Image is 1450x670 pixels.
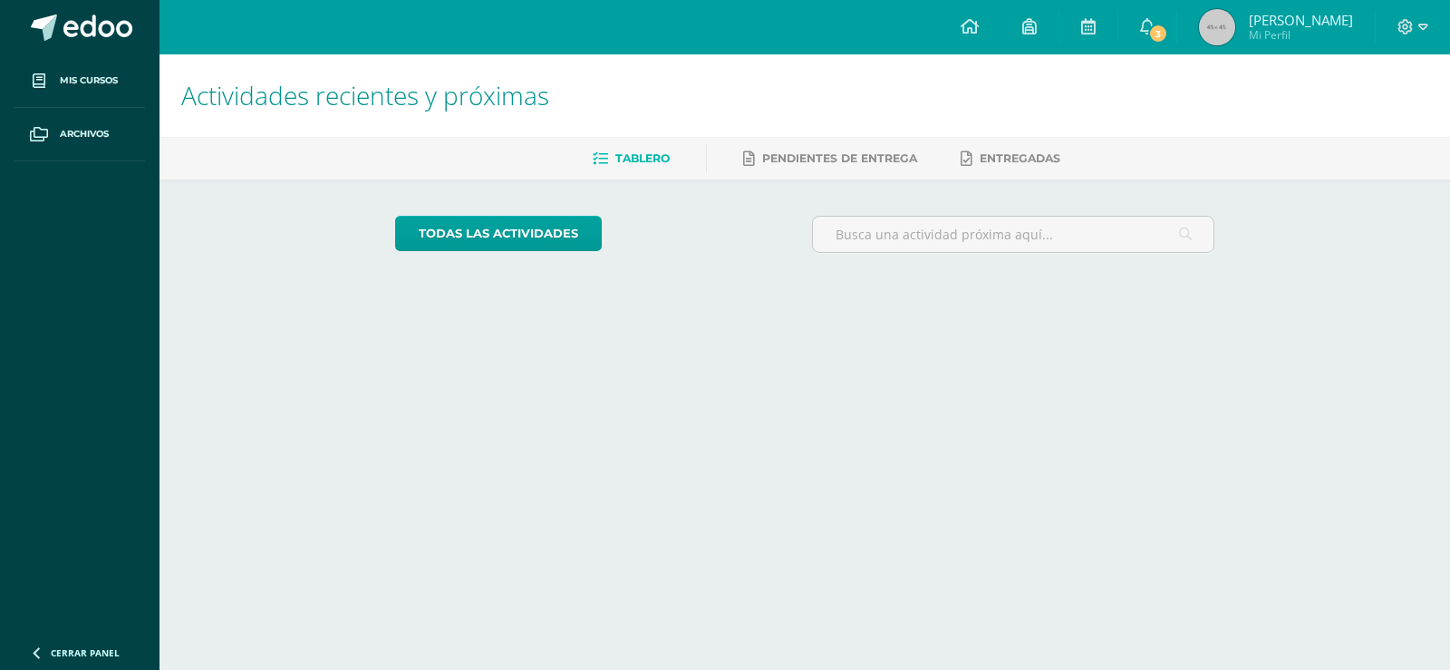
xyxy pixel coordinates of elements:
span: Mi Perfil [1249,27,1353,43]
span: Cerrar panel [51,646,120,659]
a: Archivos [14,108,145,161]
span: 3 [1147,24,1167,44]
input: Busca una actividad próxima aquí... [813,217,1214,252]
span: Pendientes de entrega [762,151,917,165]
span: Archivos [60,127,109,141]
a: todas las Actividades [395,216,602,251]
a: Pendientes de entrega [743,144,917,173]
a: Tablero [593,144,670,173]
img: 45x45 [1199,9,1235,45]
span: Entregadas [980,151,1060,165]
a: Entregadas [961,144,1060,173]
a: Mis cursos [14,54,145,108]
span: [PERSON_NAME] [1249,11,1353,29]
span: Mis cursos [60,73,118,88]
span: Actividades recientes y próximas [181,78,549,112]
span: Tablero [615,151,670,165]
